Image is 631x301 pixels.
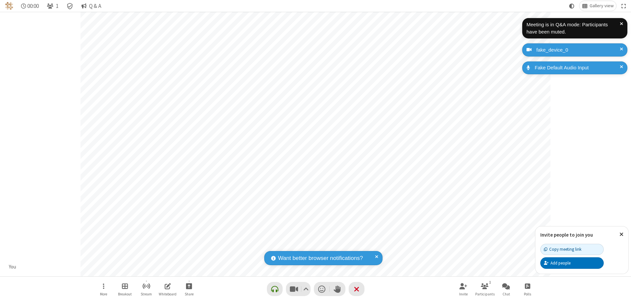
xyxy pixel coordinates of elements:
span: Whiteboard [159,292,176,296]
button: Open menu [94,280,113,298]
span: 00:00 [27,3,39,9]
button: Manage Breakout Rooms [115,280,135,298]
div: You [7,263,19,271]
div: Timer [18,1,42,11]
span: Want better browser notifications? [278,254,363,263]
span: Stream [141,292,152,296]
div: fake_device_0 [534,46,622,54]
label: Invite people to join you [540,232,593,238]
button: Raise hand [330,282,345,296]
button: Invite participants (⌘+Shift+I) [454,280,473,298]
button: Fullscreen [619,1,629,11]
div: Fake Default Audio Input [532,64,622,72]
button: Connect your audio [267,282,283,296]
img: QA Selenium DO NOT DELETE OR CHANGE [5,2,13,10]
button: Open poll [518,280,537,298]
button: Using system theme [567,1,577,11]
div: Copy meeting link [544,246,581,252]
button: End or leave meeting [349,282,364,296]
button: Q & A [79,1,104,11]
button: Open participant list [475,280,495,298]
span: Participants [475,292,495,296]
button: Copy meeting link [540,244,604,255]
span: More [100,292,107,296]
button: Open shared whiteboard [158,280,177,298]
button: Start sharing [179,280,199,298]
button: Stop video (⌘+Shift+V) [286,282,311,296]
div: Meeting details Encryption enabled [64,1,76,11]
span: Chat [502,292,510,296]
div: 1 [487,279,493,285]
span: Invite [459,292,468,296]
span: Gallery view [590,3,614,9]
button: Start streaming [136,280,156,298]
button: Close popover [615,226,628,243]
button: Open participant list [44,1,61,11]
span: 1 [56,3,58,9]
button: Change layout [579,1,616,11]
button: Video setting [301,282,310,296]
div: Meeting is in Q&A mode: Participants have been muted. [526,21,620,36]
button: Send a reaction [314,282,330,296]
span: Polls [524,292,531,296]
span: Share [185,292,194,296]
span: Breakout [118,292,132,296]
button: Open chat [496,280,516,298]
span: Q & A [89,3,101,9]
button: Add people [540,257,604,268]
